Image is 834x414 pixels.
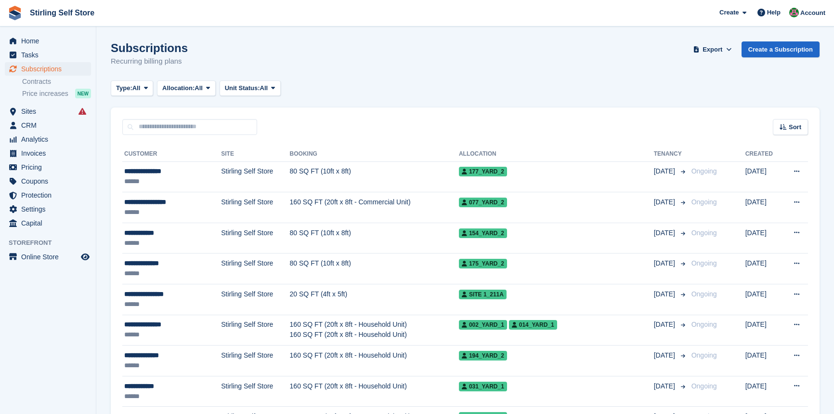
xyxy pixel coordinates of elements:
td: Stirling Self Store [221,192,289,223]
span: CRM [21,119,79,132]
a: menu [5,133,91,146]
button: Type: All [111,80,153,96]
a: Contracts [22,77,91,86]
td: [DATE] [745,223,782,254]
span: [DATE] [654,350,677,361]
div: NEW [75,89,91,98]
span: 194_YARD_2 [459,351,507,361]
td: Stirling Self Store [221,254,289,284]
a: Stirling Self Store [26,5,98,21]
span: [DATE] [654,166,677,176]
td: [DATE] [745,161,782,192]
a: menu [5,147,91,160]
p: Recurring billing plans [111,56,188,67]
a: menu [5,216,91,230]
span: Type: [116,83,132,93]
th: Created [745,147,782,162]
span: Coupons [21,174,79,188]
a: menu [5,48,91,62]
span: Capital [21,216,79,230]
a: Preview store [79,251,91,263]
td: 160 SQ FT (20ft x 8ft - Household Unit) [290,376,459,407]
td: Stirling Self Store [221,376,289,407]
span: Price increases [22,89,68,98]
span: Online Store [21,250,79,264]
i: Smart entry sync failures have occurred [78,107,86,115]
span: 077_Yard_2 [459,198,507,207]
td: Stirling Self Store [221,161,289,192]
th: Site [221,147,289,162]
td: 160 SQ FT (20ft x 8ft - Commercial Unit) [290,192,459,223]
a: menu [5,250,91,264]
th: Customer [122,147,221,162]
span: Create [719,8,739,17]
span: [DATE] [654,228,677,238]
a: menu [5,105,91,118]
td: 80 SQ FT (10ft x 8ft) [290,161,459,192]
span: [DATE] [654,258,677,268]
td: 20 SQ FT (4ft x 5ft) [290,284,459,315]
img: Lucy [789,8,799,17]
span: Storefront [9,238,96,248]
td: Stirling Self Store [221,315,289,346]
span: Ongoing [691,382,717,390]
span: Sort [789,122,801,132]
td: [DATE] [745,315,782,346]
span: Protection [21,188,79,202]
span: 002_YARD_1 [459,320,507,330]
span: Account [800,8,825,18]
th: Allocation [459,147,654,162]
span: [DATE] [654,381,677,391]
a: menu [5,62,91,76]
span: Ongoing [691,290,717,298]
span: 014_YARD_1 [509,320,557,330]
td: 80 SQ FT (10ft x 8ft) [290,254,459,284]
td: [DATE] [745,346,782,376]
span: Home [21,34,79,48]
span: All [132,83,141,93]
td: 80 SQ FT (10ft x 8ft) [290,223,459,254]
td: 160 SQ FT (20ft x 8ft - Household Unit) [290,346,459,376]
span: [DATE] [654,289,677,299]
button: Export [691,41,734,57]
span: [DATE] [654,320,677,330]
td: [DATE] [745,192,782,223]
td: Stirling Self Store [221,346,289,376]
span: Ongoing [691,321,717,328]
span: Ongoing [691,229,717,237]
td: [DATE] [745,254,782,284]
button: Unit Status: All [220,80,281,96]
a: menu [5,34,91,48]
a: Price increases NEW [22,88,91,99]
span: Invoices [21,147,79,160]
img: stora-icon-8386f47178a22dfd0bd8f6a31ec36ba5ce8667c1dd55bd0f319d3a0aa187defe.svg [8,6,22,20]
span: 175_Yard_2 [459,259,507,268]
a: Create a Subscription [742,41,820,57]
span: Ongoing [691,351,717,359]
button: Allocation: All [157,80,216,96]
span: Tasks [21,48,79,62]
span: Settings [21,202,79,216]
span: Ongoing [691,259,717,267]
td: 160 SQ FT (20ft x 8ft - Household Unit) 160 SQ FT (20ft x 8ft - Household Unit) [290,315,459,346]
td: [DATE] [745,284,782,315]
td: [DATE] [745,376,782,407]
span: Export [703,45,722,54]
span: All [260,83,268,93]
span: Site 1_211A [459,290,507,299]
span: Ongoing [691,167,717,175]
h1: Subscriptions [111,41,188,54]
td: Stirling Self Store [221,284,289,315]
a: menu [5,160,91,174]
span: Pricing [21,160,79,174]
span: Unit Status: [225,83,260,93]
span: 154_Yard_2 [459,228,507,238]
a: menu [5,188,91,202]
a: menu [5,119,91,132]
a: menu [5,202,91,216]
span: All [195,83,203,93]
a: menu [5,174,91,188]
span: Ongoing [691,198,717,206]
span: [DATE] [654,197,677,207]
span: 177_Yard_2 [459,167,507,176]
